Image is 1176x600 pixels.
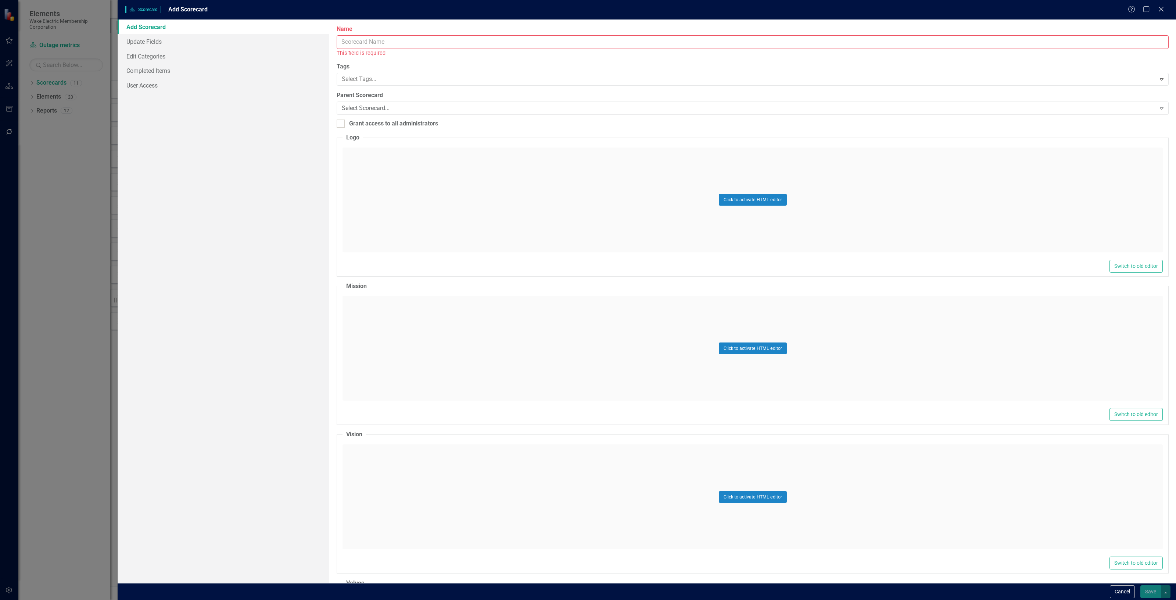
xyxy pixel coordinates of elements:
button: Switch to old editor [1109,408,1163,421]
button: Cancel [1110,585,1135,598]
div: This field is required [337,49,1169,57]
div: Select Scorecard... [342,104,1156,112]
label: Tags [337,63,1169,71]
legend: Vision [343,430,366,439]
legend: Mission [343,282,370,291]
legend: Values [343,579,368,587]
button: Click to activate HTML editor [719,491,787,503]
span: Scorecard [125,6,161,13]
a: Completed Items [118,63,329,78]
input: Scorecard Name [337,35,1169,49]
button: Switch to old editor [1109,557,1163,569]
button: Click to activate HTML editor [719,194,787,206]
label: Parent Scorecard [337,91,1169,100]
legend: Logo [343,134,363,142]
button: Switch to old editor [1109,260,1163,273]
a: Edit Categories [118,49,329,64]
span: Add Scorecard [168,6,208,13]
div: Grant access to all administrators [349,120,438,128]
a: Update Fields [118,34,329,49]
a: User Access [118,78,329,93]
label: Name [337,25,1169,33]
button: Save [1140,585,1161,598]
button: Click to activate HTML editor [719,342,787,354]
a: Add Scorecard [118,19,329,34]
